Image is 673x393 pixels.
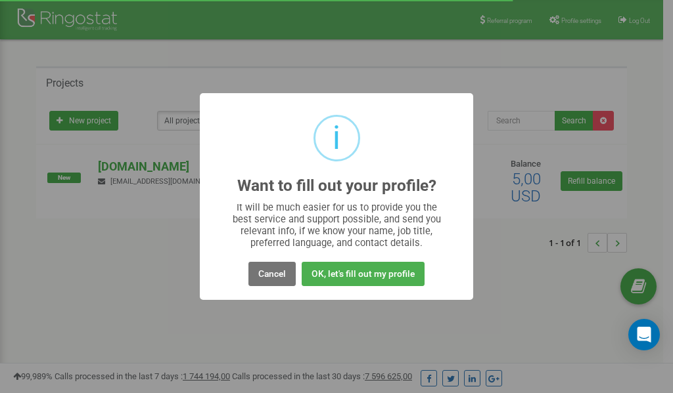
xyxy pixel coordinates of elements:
[248,262,296,286] button: Cancel
[628,319,660,350] div: Open Intercom Messenger
[226,201,448,249] div: It will be much easier for us to provide you the best service and support possible, and send you ...
[237,177,436,195] h2: Want to fill out your profile?
[302,262,425,286] button: OK, let's fill out my profile
[333,117,340,159] div: i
